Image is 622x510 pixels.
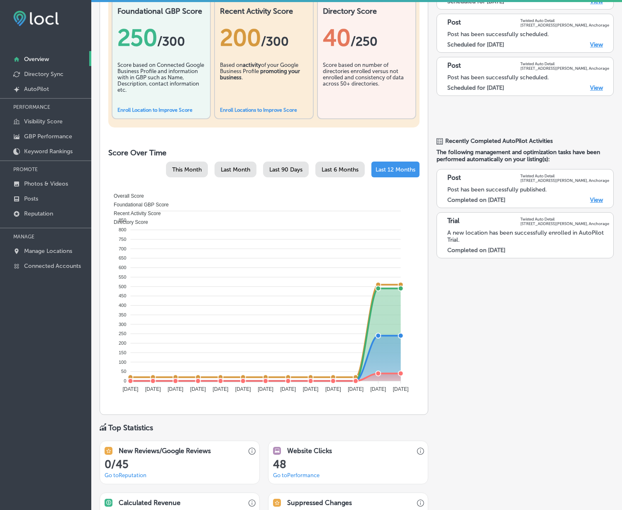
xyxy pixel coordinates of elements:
[168,386,183,392] tspan: [DATE]
[445,137,553,145] span: Recently Completed AutoPilot Activities
[121,369,126,374] tspan: 50
[258,386,273,392] tspan: [DATE]
[119,499,181,507] h3: Calculated Revenue
[447,196,505,204] label: Completed on [DATE]
[117,7,205,16] h2: Foundational GBP Score
[322,166,359,173] span: Last 6 Months
[108,148,420,157] h2: Score Over Time
[105,472,146,478] a: Go toReputation
[24,195,38,202] p: Posts
[447,217,459,226] p: Trial
[119,350,126,355] tspan: 150
[590,84,603,91] a: View
[24,133,72,140] p: GBP Performance
[24,210,53,217] p: Reputation
[287,447,332,455] h3: Website Clicks
[447,18,461,27] p: Post
[119,218,126,223] tspan: 850
[221,166,250,173] span: Last Month
[520,178,609,183] p: [STREET_ADDRESS][PERSON_NAME], Anchorage
[273,458,423,471] h1: 48
[119,265,126,270] tspan: 600
[393,386,409,392] tspan: [DATE]
[348,386,363,392] tspan: [DATE]
[303,386,319,392] tspan: [DATE]
[447,229,609,243] div: A new location has been successfully enrolled in AutoPilot Trial.
[107,211,161,216] span: Recent Activity Score
[24,180,68,187] p: Photos & Videos
[220,7,307,16] h2: Recent Activity Score
[235,386,251,392] tspan: [DATE]
[119,312,126,317] tspan: 350
[157,34,185,49] span: / 300
[117,107,193,113] a: Enroll Location to Improve Score
[325,386,341,392] tspan: [DATE]
[590,196,603,204] a: View
[24,118,63,125] p: Visibility Score
[190,386,206,392] tspan: [DATE]
[447,84,504,91] label: Scheduled for [DATE]
[520,174,609,178] p: Twisted Auto Detail
[280,386,296,392] tspan: [DATE]
[520,217,609,221] p: Twisted Auto Detail
[520,18,609,23] p: Twisted Auto Detail
[107,193,144,199] span: Overall Score
[520,61,609,66] p: Twisted Auto Detail
[243,62,261,68] b: activity
[122,386,138,392] tspan: [DATE]
[213,386,229,392] tspan: [DATE]
[351,34,378,49] span: /250
[273,472,320,478] a: Go toPerformance
[447,174,461,183] p: Post
[108,423,153,432] div: Top Statistics
[287,499,352,507] h3: Suppressed Changes
[119,303,126,308] tspan: 400
[105,458,255,471] h1: 0/45
[323,62,410,103] div: Score based on number of directories enrolled versus not enrolled and consistency of data across ...
[520,23,609,27] p: [STREET_ADDRESS][PERSON_NAME], Anchorage
[24,262,81,270] p: Connected Accounts
[447,74,609,81] div: Post has been successfully scheduled.
[13,11,59,26] img: fda3e92497d09a02dc62c9cd864e3231.png
[269,166,302,173] span: Last 90 Days
[24,86,49,93] p: AutoPilot
[124,378,126,383] tspan: 0
[119,275,126,280] tspan: 550
[376,166,415,173] span: Last 12 Months
[520,221,609,226] p: [STREET_ADDRESS][PERSON_NAME], Anchorage
[117,24,205,51] div: 250
[220,107,297,113] a: Enroll Locations to Improve Score
[261,34,289,49] span: /300
[323,7,410,16] h2: Directory Score
[119,360,126,365] tspan: 100
[24,148,73,155] p: Keyword Rankings
[24,71,63,78] p: Directory Sync
[107,219,148,225] span: Directory Score
[220,68,300,81] b: promoting your business
[119,322,126,327] tspan: 300
[119,341,126,346] tspan: 200
[520,66,609,71] p: [STREET_ADDRESS][PERSON_NAME], Anchorage
[107,202,169,208] span: Foundational GBP Score
[323,24,410,51] div: 40
[447,186,609,193] div: Post has been successfully published.
[371,386,386,392] tspan: [DATE]
[119,237,126,242] tspan: 750
[437,149,614,163] span: The following management and optimization tasks have been performed automatically on your listing...
[119,284,126,289] tspan: 500
[145,386,161,392] tspan: [DATE]
[447,41,504,48] label: Scheduled for [DATE]
[447,31,609,38] div: Post has been successfully scheduled.
[24,56,49,63] p: Overview
[117,62,205,103] div: Score based on Connected Google Business Profile and information with in GBP such as Name, Descri...
[119,293,126,298] tspan: 450
[590,41,603,48] a: View
[24,248,72,255] p: Manage Locations
[119,246,126,251] tspan: 700
[119,331,126,336] tspan: 250
[220,62,307,103] div: Based on of your Google Business Profile .
[119,255,126,260] tspan: 650
[119,227,126,232] tspan: 800
[447,61,461,71] p: Post
[220,24,307,51] div: 200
